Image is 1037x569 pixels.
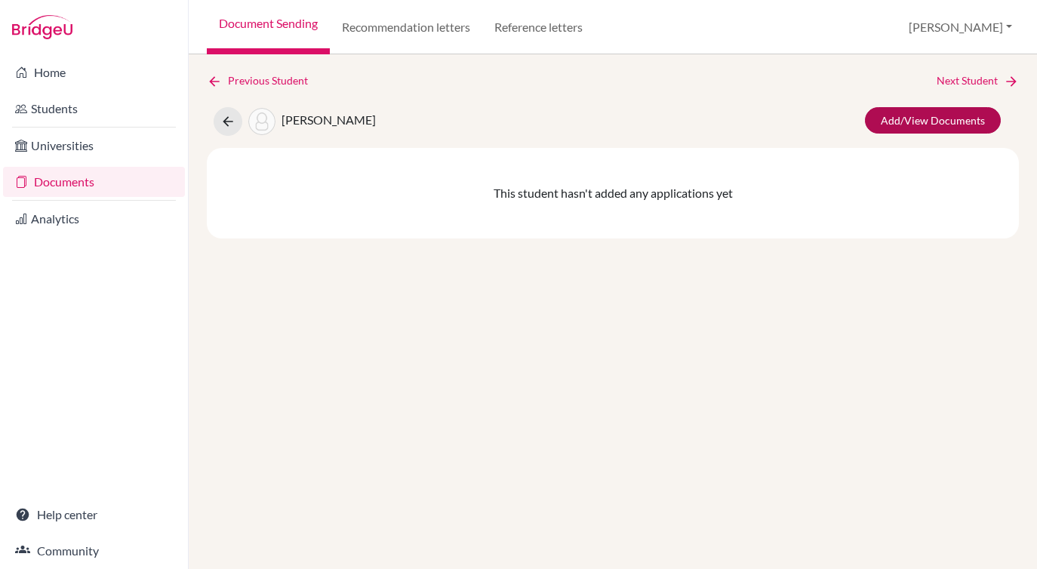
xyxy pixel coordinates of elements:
button: [PERSON_NAME] [902,13,1019,42]
a: Students [3,94,185,124]
a: Add/View Documents [865,107,1001,134]
a: Next Student [937,72,1019,89]
a: Help center [3,500,185,530]
span: [PERSON_NAME] [282,112,376,127]
img: Bridge-U [12,15,72,39]
a: Documents [3,167,185,197]
a: Universities [3,131,185,161]
a: Analytics [3,204,185,234]
div: This student hasn't added any applications yet [207,148,1019,238]
a: Previous Student [207,72,320,89]
a: Home [3,57,185,88]
a: Community [3,536,185,566]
